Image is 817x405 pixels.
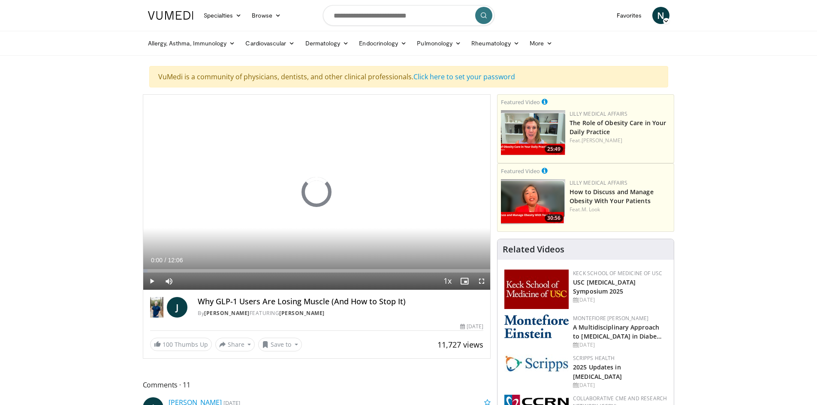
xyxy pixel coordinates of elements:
[573,323,662,340] a: A Multidisciplinary Approach to [MEDICAL_DATA] in Diabe…
[412,35,466,52] a: Pulmonology
[501,110,565,155] img: e1208b6b-349f-4914-9dd7-f97803bdbf1d.png.150x105_q85_crop-smart_upscale.png
[573,296,667,304] div: [DATE]
[143,379,491,390] span: Comments 11
[258,338,302,351] button: Save to
[466,35,525,52] a: Rheumatology
[150,297,164,318] img: Dr. Jordan Rennicke
[612,7,647,24] a: Favorites
[503,244,564,255] h4: Related Videos
[199,7,247,24] a: Specialties
[150,338,212,351] a: 100 Thumbs Up
[570,188,654,205] a: How to Discuss and Manage Obesity With Your Patients
[323,5,494,26] input: Search topics, interventions
[167,297,187,318] a: J
[473,273,490,290] button: Fullscreen
[582,137,622,144] a: [PERSON_NAME]
[163,340,173,348] span: 100
[582,206,600,213] a: M. Look
[300,35,354,52] a: Dermatology
[460,323,483,330] div: [DATE]
[501,98,540,106] small: Featured Video
[143,273,160,290] button: Play
[652,7,669,24] a: N
[437,339,483,350] span: 11,727 views
[501,167,540,175] small: Featured Video
[573,341,667,349] div: [DATE]
[354,35,412,52] a: Endocrinology
[279,309,325,317] a: [PERSON_NAME]
[439,273,456,290] button: Playback Rate
[198,309,483,317] div: By FEATURING
[143,35,241,52] a: Allergy, Asthma, Immunology
[501,179,565,224] img: c98a6a29-1ea0-4bd5-8cf5-4d1e188984a7.png.150x105_q85_crop-smart_upscale.png
[240,35,300,52] a: Cardiovascular
[160,273,178,290] button: Mute
[525,35,558,52] a: More
[573,363,622,380] a: 2025 Updates in [MEDICAL_DATA]
[570,110,627,117] a: Lilly Medical Affairs
[143,95,491,290] video-js: Video Player
[215,338,255,351] button: Share
[573,270,662,277] a: Keck School of Medicine of USC
[570,137,670,144] div: Feat.
[573,278,636,295] a: USC [MEDICAL_DATA] Symposium 2025
[501,110,565,155] a: 25:49
[143,269,491,273] div: Progress Bar
[570,179,627,186] a: Lilly Medical Affairs
[545,145,563,153] span: 25:49
[504,270,569,309] img: 7b941f1f-d101-407a-8bfa-07bd47db01ba.png.150x105_q85_autocrop_double_scale_upscale_version-0.2.jpg
[198,297,483,306] h4: Why GLP-1 Users Are Losing Muscle (And How to Stop It)
[247,7,286,24] a: Browse
[165,257,166,264] span: /
[148,11,193,20] img: VuMedi Logo
[501,179,565,224] a: 30:56
[456,273,473,290] button: Enable picture-in-picture mode
[573,381,667,389] div: [DATE]
[570,119,666,136] a: The Role of Obesity Care in Your Daily Practice
[570,206,670,213] div: Feat.
[413,72,515,81] a: Click here to set your password
[204,309,250,317] a: [PERSON_NAME]
[545,214,563,222] span: 30:56
[151,257,163,264] span: 0:00
[149,66,668,87] div: VuMedi is a community of physicians, dentists, and other clinical professionals.
[504,354,569,372] img: c9f2b0b7-b02a-4276-a72a-b0cbb4230bc1.jpg.150x105_q85_autocrop_double_scale_upscale_version-0.2.jpg
[168,257,183,264] span: 12:06
[504,315,569,338] img: b0142b4c-93a1-4b58-8f91-5265c282693c.png.150x105_q85_autocrop_double_scale_upscale_version-0.2.png
[573,354,615,362] a: Scripps Health
[573,315,648,322] a: Montefiore [PERSON_NAME]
